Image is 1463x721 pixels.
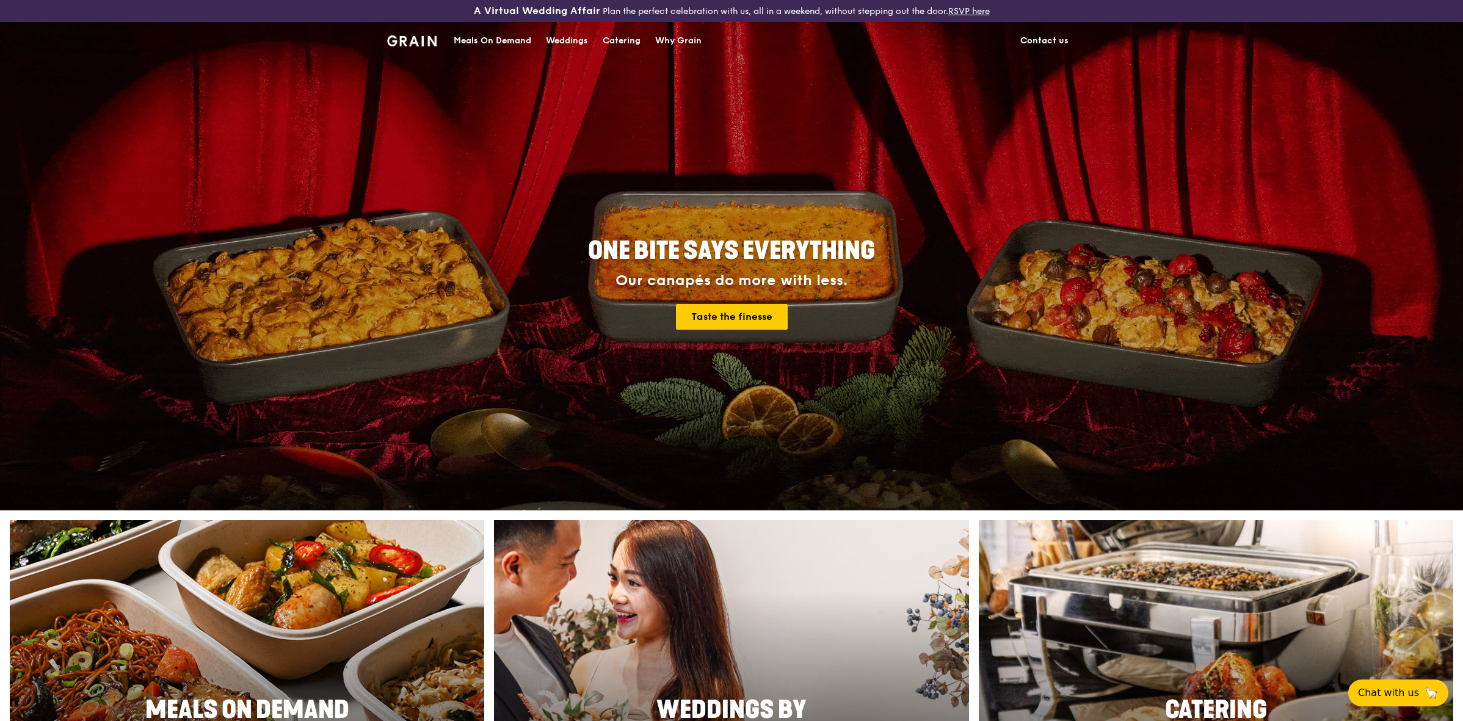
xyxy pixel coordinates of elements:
[1348,679,1448,706] button: Chat with us🦙
[595,23,648,59] a: Catering
[454,23,531,59] div: Meals On Demand
[387,21,437,58] a: GrainGrain
[539,23,595,59] a: Weddings
[948,6,990,16] a: RSVP here
[1358,686,1419,700] span: Chat with us
[603,23,641,59] div: Catering
[1013,23,1076,59] a: Contact us
[380,5,1083,17] div: Plan the perfect celebration with us, all in a weekend, without stepping out the door.
[474,5,600,17] h3: A Virtual Wedding Affair
[512,272,951,289] div: Our canapés do more with less.
[1424,686,1439,700] span: 🦙
[387,35,437,46] img: Grain
[655,23,702,59] div: Why Grain
[648,23,709,59] a: Why Grain
[676,304,788,330] a: Taste the finesse
[546,23,588,59] div: Weddings
[588,236,875,266] span: ONE BITE SAYS EVERYTHING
